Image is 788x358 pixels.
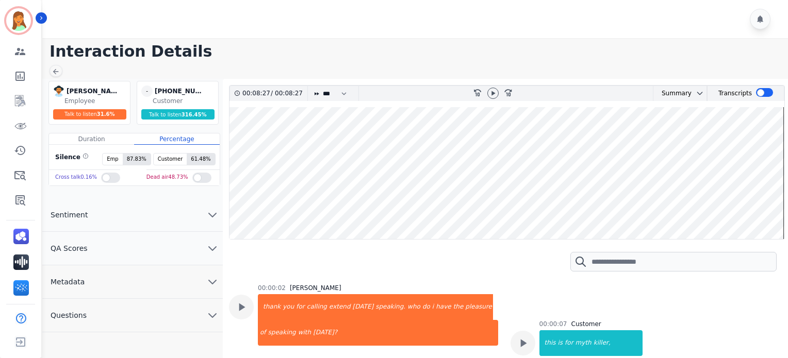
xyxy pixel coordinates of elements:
[141,86,153,97] span: -
[540,330,557,356] div: this
[97,111,115,117] span: 31.6 %
[259,294,282,320] div: thank
[146,170,188,185] div: Dead air 48.73 %
[6,8,31,33] img: Bordered avatar
[55,170,97,185] div: Cross talk 0.16 %
[593,330,643,356] div: killer,
[42,243,96,253] span: QA Scores
[42,210,96,220] span: Sentiment
[153,97,216,105] div: Customer
[53,109,126,120] div: Talk to listen
[64,97,128,105] div: Employee
[242,86,271,101] div: 00:08:27
[42,299,223,332] button: Questions chevron down
[50,42,788,61] h1: Interaction Details
[42,198,223,232] button: Sentiment chevron down
[182,112,207,117] span: 316.45 %
[328,294,352,320] div: extend
[258,284,286,292] div: 00:00:02
[431,294,435,320] div: i
[206,276,219,288] svg: chevron down
[42,310,95,320] span: Questions
[718,86,752,101] div: Transcripts
[134,133,219,145] div: Percentage
[206,242,219,254] svg: chevron down
[290,284,341,292] div: [PERSON_NAME]
[187,154,215,165] span: 61.48 %
[406,294,421,320] div: who
[696,89,704,97] svg: chevron down
[103,154,122,165] span: Emp
[154,154,187,165] span: Customer
[564,330,574,356] div: for
[539,320,567,328] div: 00:00:07
[421,294,431,320] div: do
[49,133,134,145] div: Duration
[242,86,305,101] div: /
[557,330,564,356] div: is
[571,320,601,328] div: Customer
[374,294,406,320] div: speaking.
[206,309,219,321] svg: chevron down
[435,294,452,320] div: have
[306,294,328,320] div: calling
[574,330,593,356] div: myth
[42,277,93,287] span: Metadata
[295,294,306,320] div: for
[464,294,493,320] div: pleasure
[141,109,215,120] div: Talk to listen
[352,294,375,320] div: [DATE]
[267,320,297,346] div: speaking
[155,86,206,97] div: [PHONE_NUMBER]
[206,209,219,221] svg: chevron down
[259,320,267,346] div: of
[297,320,312,346] div: with
[653,86,692,101] div: Summary
[692,89,704,97] button: chevron down
[282,294,295,320] div: you
[312,320,498,346] div: [DATE]?
[123,154,151,165] span: 87.83 %
[42,232,223,265] button: QA Scores chevron down
[67,86,118,97] div: [PERSON_NAME]
[42,265,223,299] button: Metadata chevron down
[53,153,89,165] div: Silence
[452,294,465,320] div: the
[273,86,301,101] div: 00:08:27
